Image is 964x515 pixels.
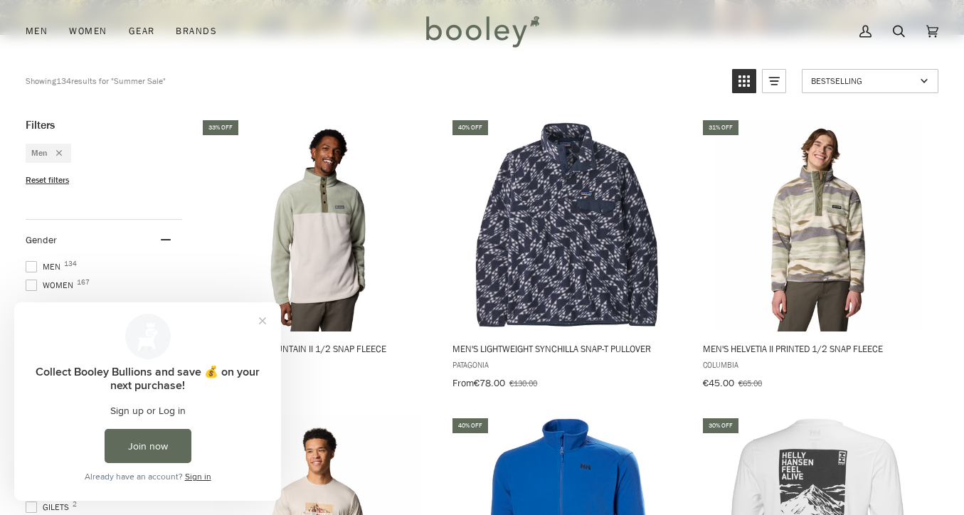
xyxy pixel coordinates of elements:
a: Men's Helvetia II Printed 1/2 Snap Fleece [701,118,936,394]
a: Men's Lightweight Synchilla Snap-T Pullover [450,118,685,394]
span: Gender [26,233,57,247]
a: View grid mode [732,69,756,93]
span: €65.00 [738,377,762,389]
div: Showing results for "Summer Sale" [26,69,166,93]
a: Sort options [802,69,938,93]
span: Brands [176,24,217,38]
a: Men's Steens Mountain II 1/2 Snap Fleece [201,118,435,394]
b: 134 [56,75,71,87]
div: 31% off [703,120,738,135]
span: Columbia [203,359,433,371]
span: Bestselling [811,75,916,87]
span: Patagonia [452,359,683,371]
span: Women [26,279,78,292]
li: Reset filters [26,174,182,186]
span: 167 [77,279,90,286]
img: Columbia Men's Helvetia II Printed 1/2 Snap Fleece Safari Rouge Valley - Booley Galway [711,118,925,331]
iframe: Loyalty program pop-up with offers and actions [14,302,281,501]
img: Booley [420,11,544,52]
div: 40% off [452,418,488,433]
span: Filters [26,118,55,132]
span: Men's Helvetia II Printed 1/2 Snap Fleece [703,342,933,355]
span: €78.00 [474,376,505,390]
span: Columbia [703,359,933,371]
div: Remove filter: Men [48,147,62,159]
span: 134 [64,260,77,267]
img: Patagonia Men's Lightweight Synchilla Snap-T Pullover Synched Flight / New Navy - Booley Galway [461,118,674,331]
span: Reset filters [26,174,69,186]
span: €45.00 [703,376,734,390]
span: Men [26,24,48,38]
span: €130.00 [509,377,537,389]
span: Men [31,147,48,159]
span: Gear [129,24,155,38]
span: Women [69,24,107,38]
div: 40% off [452,120,488,135]
span: Men's Steens Mountain II 1/2 Snap Fleece [203,342,433,355]
a: View list mode [762,69,786,93]
span: From [452,376,474,390]
span: Men's Lightweight Synchilla Snap-T Pullover [452,342,683,355]
span: Gilets [26,501,73,514]
div: 30% off [703,418,738,433]
span: Men [26,260,65,273]
span: 2 [73,501,77,508]
div: 33% off [203,120,238,135]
